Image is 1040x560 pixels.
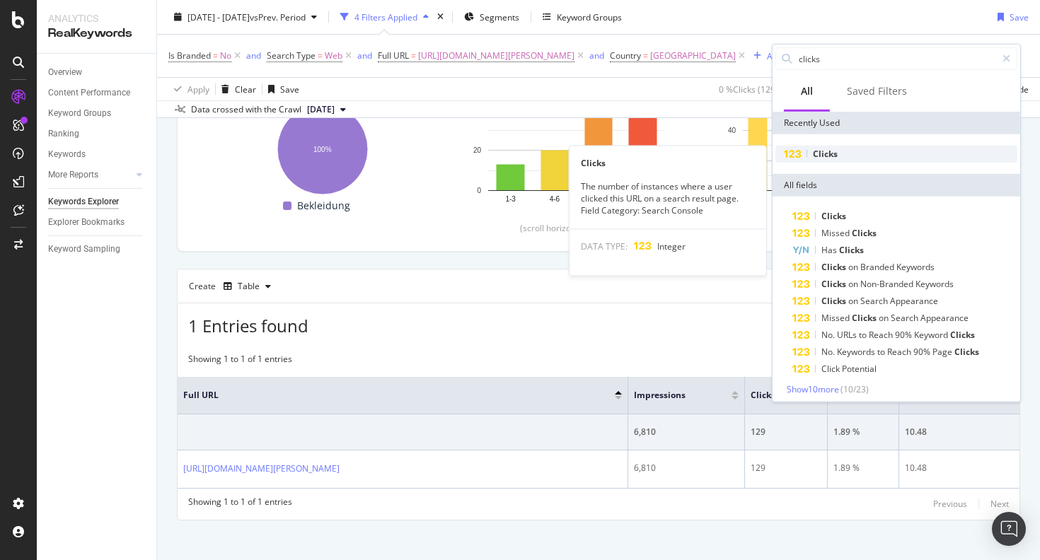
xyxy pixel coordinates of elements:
span: Missed [821,227,852,239]
span: Full URL [378,49,409,62]
span: Keywords [837,346,877,358]
span: = [643,49,648,62]
a: Keywords [48,147,146,162]
text: 40 [728,127,736,134]
div: 1.89 % [833,462,893,474]
button: and [589,49,604,62]
span: DATA TYPE: [581,240,628,252]
button: [DATE] [301,101,352,118]
span: Branded [860,261,896,273]
div: 6,810 [634,426,739,438]
span: Non-Branded [860,278,915,290]
div: Saved Filters [847,84,907,98]
div: All fields [773,174,1020,197]
span: Clicks [821,261,848,273]
button: [DATE] - [DATE]vsPrev. Period [168,6,323,28]
span: Clicks [821,210,846,222]
span: Clicks [954,346,979,358]
div: 6,810 [634,462,739,474]
span: Bekleidung [297,197,350,214]
div: Save [280,83,299,95]
div: Explorer Bookmarks [48,215,125,230]
span: Clicks [852,312,879,324]
span: Show 10 more [787,383,839,395]
div: and [357,49,372,62]
span: to [877,346,887,358]
span: Full URL [183,389,594,402]
span: Keywords [896,261,935,273]
span: Potential [842,363,877,375]
a: Keywords Explorer [48,194,146,209]
span: Appearance [890,295,938,307]
button: Clear [216,78,256,100]
span: No. [821,346,837,358]
span: Has [821,244,839,256]
span: Country [610,49,641,62]
div: Open Intercom Messenger [992,512,1026,546]
span: Impressions [634,389,710,402]
div: times [434,10,446,24]
span: on [848,295,860,307]
button: Previous [933,496,967,513]
text: 100% [313,146,332,153]
span: 1 Entries found [188,314,308,337]
span: Clicks [950,329,975,341]
span: 90% [895,329,914,341]
div: Content Performance [48,86,130,100]
span: [DATE] - [DATE] [187,11,250,23]
button: Save [992,6,1029,28]
div: Clear [235,83,256,95]
span: Clicks [751,389,793,402]
span: Search Type [267,49,316,62]
svg: A chart. [721,63,942,214]
span: Keywords [915,278,954,290]
div: (scroll horizontally to see more widgets) [195,222,1003,234]
a: More Reports [48,168,132,182]
div: 10.48 [905,462,1014,474]
span: [URL][DOMAIN_NAME][PERSON_NAME] [418,46,574,66]
div: and [246,49,261,62]
div: Keyword Groups [557,11,622,23]
div: Previous [933,498,967,510]
button: and [246,49,261,62]
button: Keyword Groups [537,6,628,28]
span: Reach [887,346,913,358]
span: Reach [869,329,895,341]
div: Data crossed with the Crawl [191,103,301,116]
button: Next [990,496,1009,513]
div: Next [990,498,1009,510]
input: Search by field name [797,48,996,69]
div: Add Filter [767,49,804,62]
span: Keyword [914,329,950,341]
button: Apply [168,78,209,100]
div: RealKeywords [48,25,145,42]
span: Segments [480,11,519,23]
div: Keyword Groups [48,106,111,121]
div: 1.89 % [833,426,893,438]
span: URLs [837,329,859,341]
text: 4-6 [550,195,560,203]
a: Explorer Bookmarks [48,215,146,230]
span: = [213,49,218,62]
button: 4 Filters Applied [335,6,434,28]
text: 20 [473,147,482,155]
div: Keyword Sampling [48,242,120,257]
svg: A chart. [212,97,432,197]
span: Search [860,295,890,307]
span: ( 10 / 23 ) [840,383,869,395]
div: All [801,84,813,98]
div: Keywords Explorer [48,194,119,209]
svg: A chart. [466,63,687,214]
span: [GEOGRAPHIC_DATA] [650,46,736,66]
div: Analytics [48,11,145,25]
span: Page [932,346,954,358]
span: to [859,329,869,341]
span: No [220,46,231,66]
a: Keyword Groups [48,106,146,121]
button: Add Filter [748,47,804,64]
a: [URL][DOMAIN_NAME][PERSON_NAME] [183,462,340,476]
div: Create [189,275,277,298]
span: Click [821,363,842,375]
